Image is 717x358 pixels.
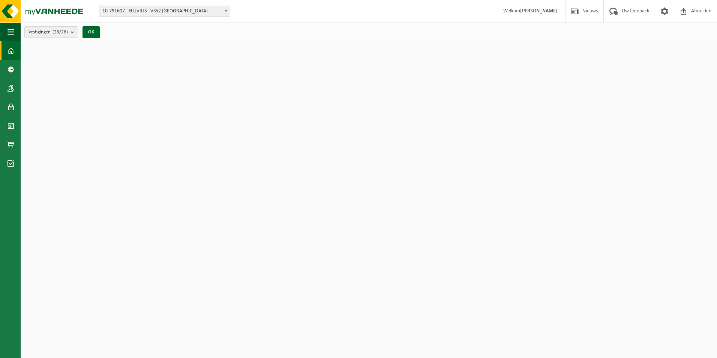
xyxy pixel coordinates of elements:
span: Vestigingen [28,27,68,38]
count: (28/28) [52,30,68,35]
strong: [PERSON_NAME] [520,8,558,14]
button: Vestigingen(28/28) [24,26,78,38]
button: OK [82,26,100,38]
span: 10-791607 - FLUVIUS - VS52 MECHELEN [99,6,230,17]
